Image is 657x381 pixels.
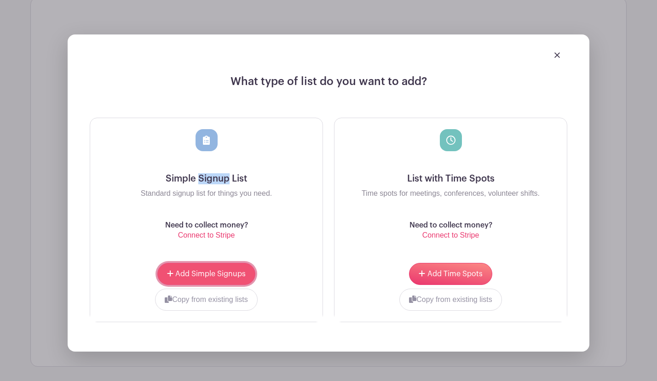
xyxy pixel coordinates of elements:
button: Copy from existing lists [399,289,502,311]
img: close_button-5f87c8562297e5c2d7936805f587ecaba9071eb48480494691a3f1689db116b3.svg [554,52,560,58]
button: Copy from existing lists [155,289,258,311]
p: Connect to Stripe [409,230,492,241]
p: Standard signup list for things you need. [98,188,315,199]
h6: Need to collect money? [165,221,248,230]
h6: Need to collect money? [409,221,492,230]
button: Add Simple Signups [157,263,255,285]
h5: List with Time Spots [342,173,559,184]
h5: Simple Signup List [98,173,315,184]
a: Need to collect money? Connect to Stripe [409,221,492,241]
button: Add Time Spots [409,263,492,285]
p: Connect to Stripe [165,230,248,241]
h4: What type of list do you want to add? [90,75,567,96]
p: Time spots for meetings, conferences, volunteer shifts. [342,188,559,199]
span: Add Time Spots [427,270,483,278]
span: Add Simple Signups [175,270,246,278]
a: Need to collect money? Connect to Stripe [165,221,248,241]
